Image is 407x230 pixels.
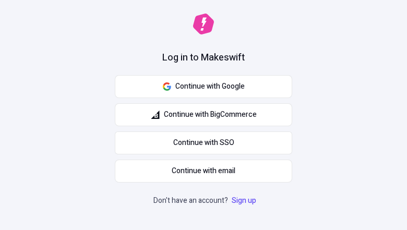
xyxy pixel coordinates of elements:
span: Continue with email [172,165,235,177]
p: Don't have an account? [153,195,258,207]
a: Sign up [230,195,258,206]
span: Continue with BigCommerce [164,109,257,120]
h1: Log in to Makeswift [162,51,245,65]
button: Continue with BigCommerce [115,103,292,126]
a: Continue with SSO [115,131,292,154]
span: Continue with Google [175,81,245,92]
button: Continue with Google [115,75,292,98]
button: Continue with email [115,160,292,183]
